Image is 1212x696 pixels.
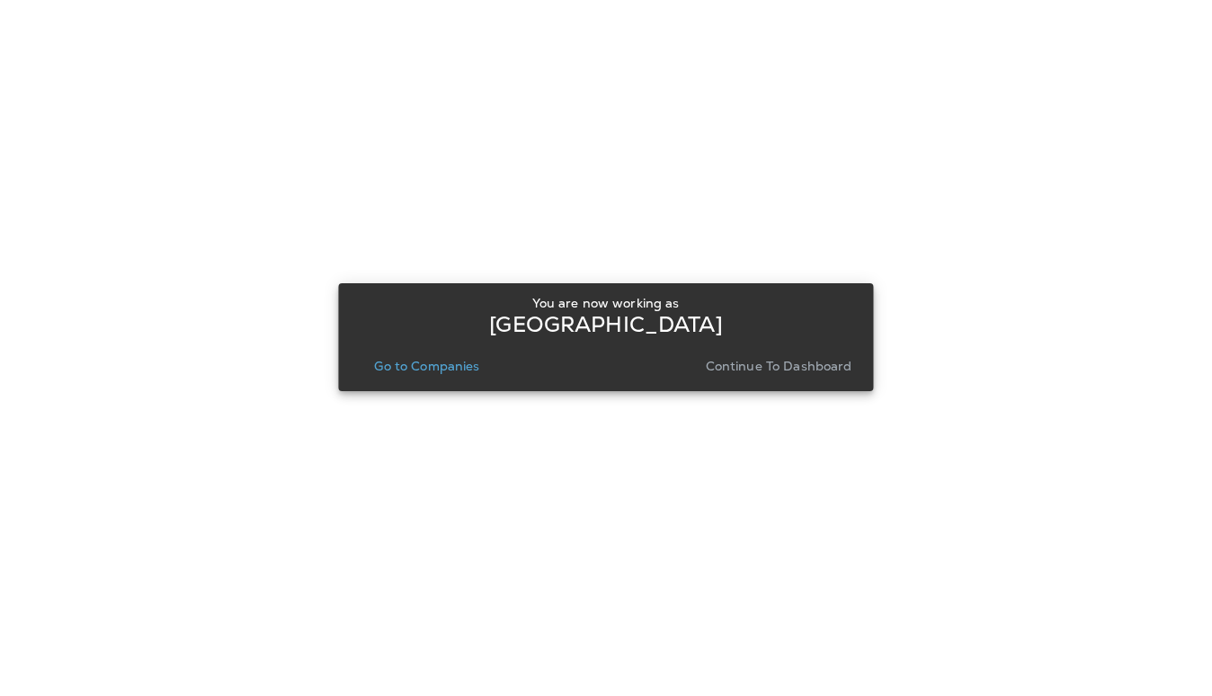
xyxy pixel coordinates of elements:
[706,359,852,373] p: Continue to Dashboard
[374,359,479,373] p: Go to Companies
[532,296,679,310] p: You are now working as
[699,353,860,379] button: Continue to Dashboard
[489,317,722,332] p: [GEOGRAPHIC_DATA]
[367,353,486,379] button: Go to Companies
